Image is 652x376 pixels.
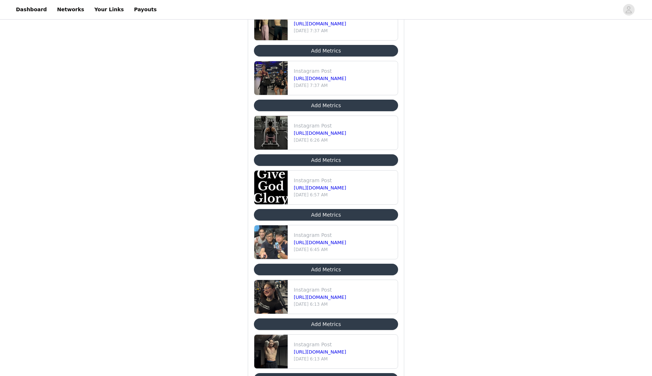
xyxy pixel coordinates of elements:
a: [URL][DOMAIN_NAME] [294,240,346,245]
img: file [254,116,288,150]
img: file [254,280,288,314]
a: Your Links [90,1,128,18]
p: Instagram Post [294,286,395,294]
p: [DATE] 6:13 AM [294,356,395,362]
a: [URL][DOMAIN_NAME] [294,130,346,136]
button: Add Metrics [254,100,398,111]
a: Dashboard [12,1,51,18]
img: file [254,61,288,95]
button: Add Metrics [254,209,398,221]
p: Instagram Post [294,231,395,239]
a: Networks [53,1,88,18]
button: Add Metrics [254,154,398,166]
p: [DATE] 6:57 AM [294,192,395,198]
img: file [254,225,288,259]
button: Add Metrics [254,45,398,57]
a: [URL][DOMAIN_NAME] [294,76,346,81]
a: [URL][DOMAIN_NAME] [294,185,346,191]
button: Add Metrics [254,264,398,275]
p: [DATE] 6:45 AM [294,246,395,253]
a: [URL][DOMAIN_NAME] [294,294,346,300]
p: [DATE] 7:37 AM [294,82,395,89]
img: file [254,171,288,204]
button: Add Metrics [254,318,398,330]
img: file [254,7,288,40]
p: Instagram Post [294,177,395,184]
a: Payouts [130,1,161,18]
a: [URL][DOMAIN_NAME] [294,21,346,26]
p: Instagram Post [294,67,395,75]
img: file [254,335,288,368]
a: [URL][DOMAIN_NAME] [294,349,346,355]
p: [DATE] 6:13 AM [294,301,395,308]
p: [DATE] 7:37 AM [294,28,395,34]
p: Instagram Post [294,122,395,130]
p: Instagram Post [294,341,395,348]
div: avatar [625,4,632,16]
p: [DATE] 6:26 AM [294,137,395,143]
